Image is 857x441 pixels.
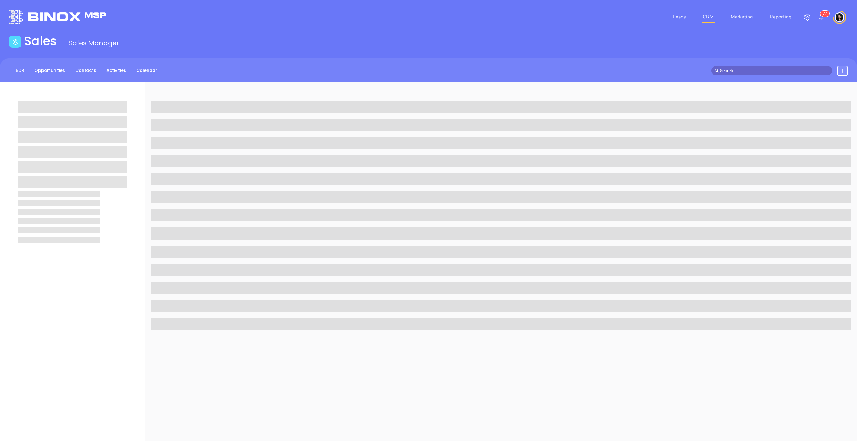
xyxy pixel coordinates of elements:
[72,66,100,76] a: Contacts
[728,11,755,23] a: Marketing
[818,14,825,21] img: iconNotification
[31,66,69,76] a: Opportunities
[9,10,106,24] img: logo
[715,69,719,73] span: search
[700,11,716,23] a: CRM
[825,11,827,16] span: 7
[670,11,688,23] a: Leads
[12,66,28,76] a: BDR
[720,67,829,74] input: Search…
[823,11,825,16] span: 7
[767,11,794,23] a: Reporting
[804,14,811,21] img: iconSetting
[103,66,130,76] a: Activities
[133,66,161,76] a: Calendar
[24,34,57,48] h1: Sales
[820,11,829,17] sup: 77
[835,12,844,22] img: user
[69,38,119,48] span: Sales Manager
